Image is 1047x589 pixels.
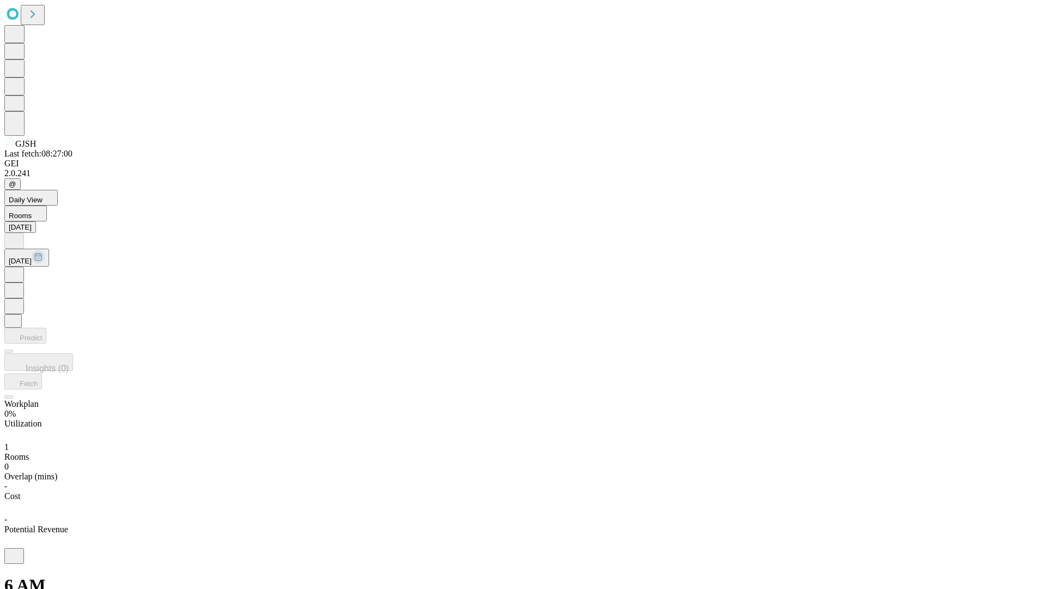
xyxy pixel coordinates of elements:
button: @ [4,178,21,190]
button: [DATE] [4,221,36,233]
span: Cost [4,491,20,501]
span: Utilization [4,419,41,428]
button: Predict [4,328,46,344]
span: - [4,515,7,524]
span: 0 [4,462,9,471]
button: Fetch [4,374,42,389]
span: Workplan [4,399,39,408]
span: Rooms [9,212,32,220]
button: Insights (0) [4,353,73,371]
button: Rooms [4,206,47,221]
span: @ [9,180,16,188]
span: 1 [4,442,9,452]
span: Insights (0) [26,364,69,373]
span: [DATE] [9,257,32,265]
span: Potential Revenue [4,525,68,534]
span: Last fetch: 08:27:00 [4,149,73,158]
span: - [4,482,7,491]
span: Daily View [9,196,43,204]
span: GJSH [15,139,36,148]
span: Overlap (mins) [4,472,57,481]
span: Rooms [4,452,29,461]
button: Daily View [4,190,58,206]
div: 2.0.241 [4,169,1043,178]
div: GEI [4,159,1043,169]
button: [DATE] [4,249,49,267]
span: 0% [4,409,16,418]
